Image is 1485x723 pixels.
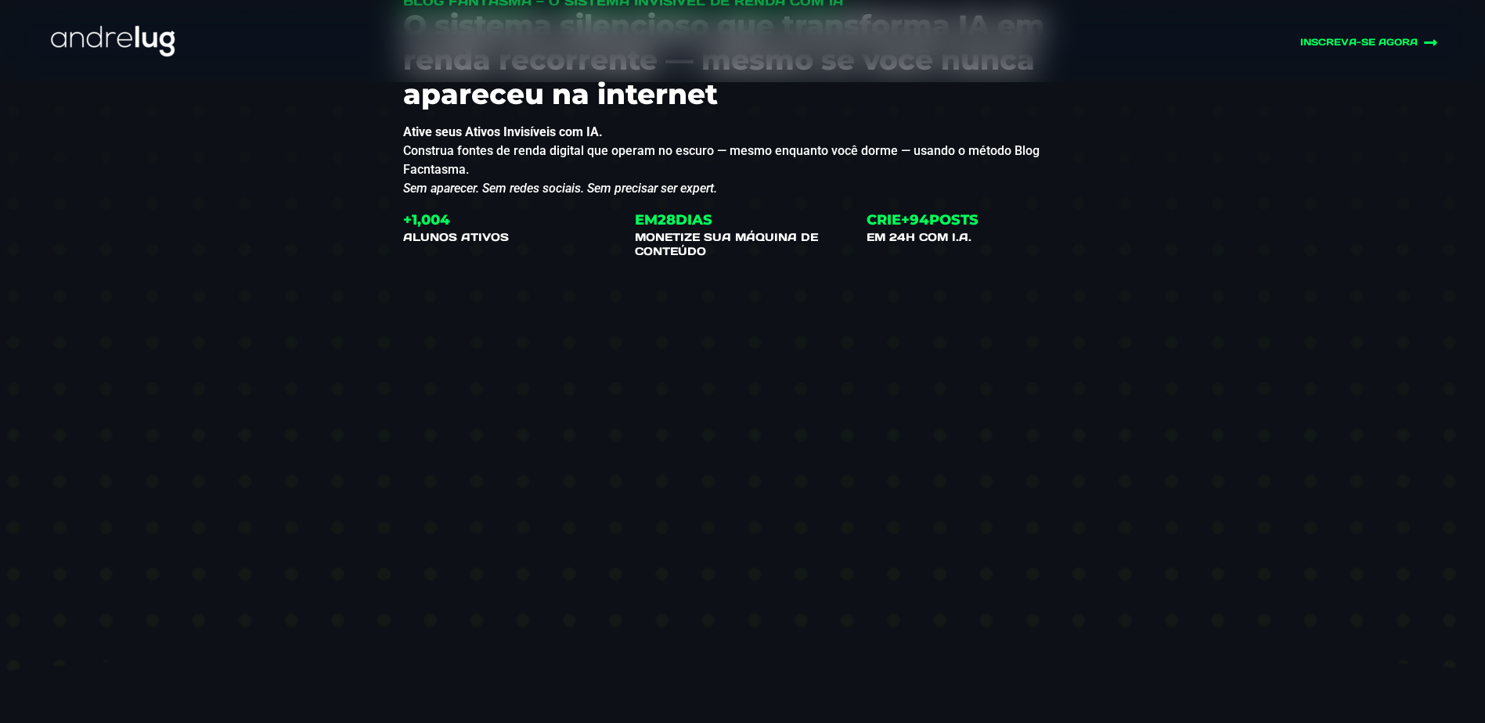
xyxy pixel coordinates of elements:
[635,230,851,258] h4: MONETIZE SUA MÁQUINA DE CONTEÚDO
[403,181,717,196] em: Sem aparecer. Sem redes sociais. Sem precisar ser expert.
[867,230,979,244] h4: EM 24H COM I.A.
[910,211,929,228] span: 94
[867,210,979,230] div: CRIE+ POSTS
[658,211,676,228] span: 28
[403,230,509,244] h4: ALUNOS ativos
[1010,35,1438,50] a: INSCREVA-SE AGORA
[635,210,851,230] div: EM DIAS
[403,124,603,139] strong: Ative seus Ativos Invisíveis com IA.
[412,211,450,228] span: 1,004
[403,210,509,230] div: +
[403,123,1083,198] p: Construa fontes de renda digital que operam no escuro — mesmo enquanto você dorme — usando o méto...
